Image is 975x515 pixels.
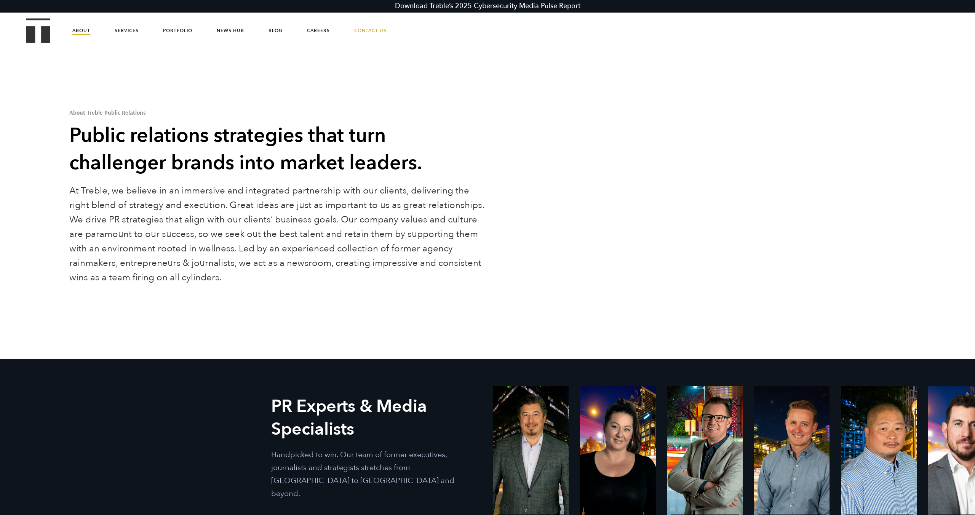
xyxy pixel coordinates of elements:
[69,122,485,177] h2: Public relations strategies that turn challenger brands into market leaders.
[163,19,192,42] a: Portfolio
[217,19,244,42] a: News Hub
[72,19,90,42] a: About
[69,184,485,285] p: At Treble, we believe in an immersive and integrated partnership with our clients, delivering the...
[307,19,330,42] a: Careers
[115,19,139,42] a: Services
[269,19,283,42] a: Blog
[69,109,485,115] h1: About Treble Public Relations
[27,19,50,42] a: Treble Homepage
[26,18,50,43] img: Treble logo
[354,19,387,42] a: Contact Us
[271,395,482,441] h2: PR Experts & Media Specialists
[271,448,482,500] p: Handpicked to win. Our team of former executives, journalists and strategists stretches from [GEO...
